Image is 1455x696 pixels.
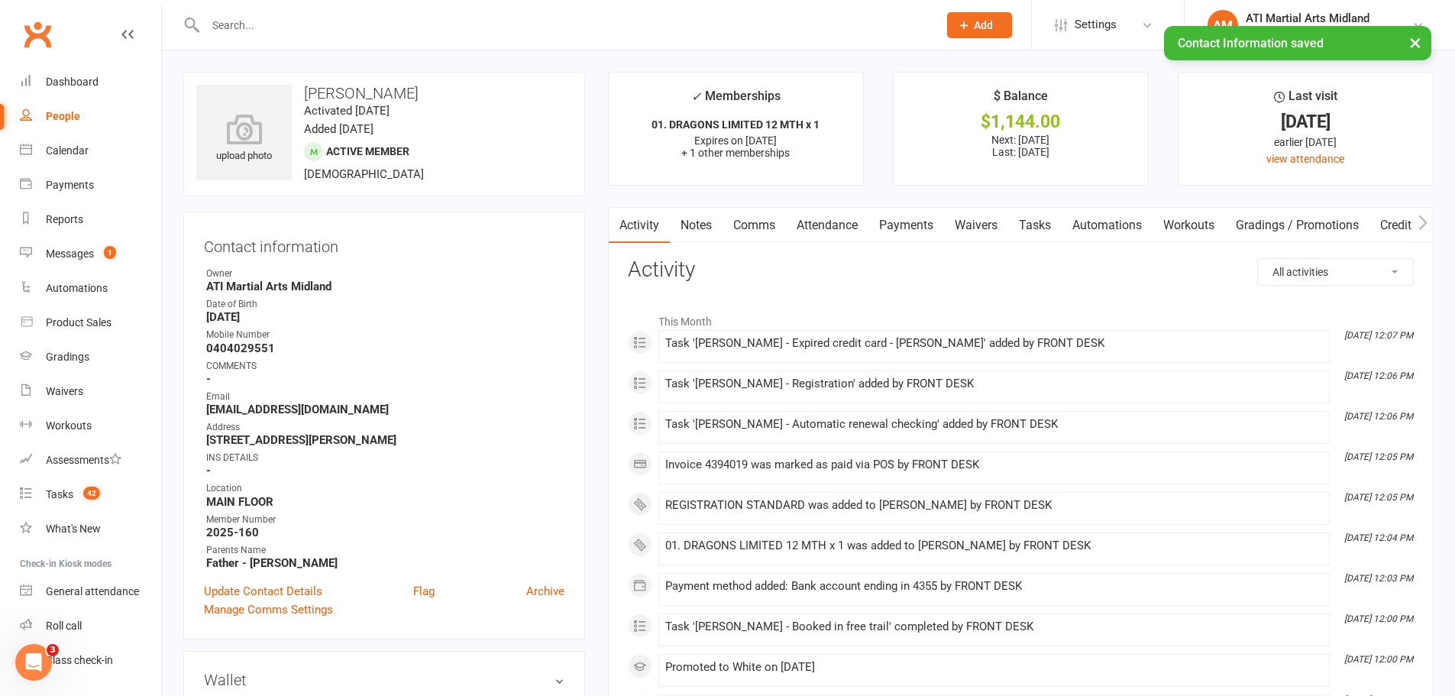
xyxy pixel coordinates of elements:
time: Activated [DATE] [304,104,390,118]
a: What's New [20,512,161,546]
strong: - [206,464,564,477]
div: General attendance [46,585,139,597]
strong: 0404029551 [206,342,564,355]
div: Member Number [206,513,564,527]
i: [DATE] 12:06 PM [1344,411,1413,422]
i: [DATE] 12:00 PM [1344,613,1413,624]
span: [DEMOGRAPHIC_DATA] [304,167,424,181]
button: × [1402,26,1429,59]
div: Owner [206,267,564,281]
a: Messages 1 [20,237,161,271]
div: Promoted to White on [DATE] [665,661,1323,674]
a: Assessments [20,443,161,477]
div: Gradings [46,351,89,363]
i: [DATE] 12:05 PM [1344,492,1413,503]
div: Task '[PERSON_NAME] - Booked in free trail' completed by FRONT DESK [665,620,1323,633]
div: INS DETAILS [206,451,564,465]
div: [DATE] [1192,114,1419,130]
button: Add [947,12,1012,38]
a: Tasks [1008,208,1062,243]
div: Email [206,390,564,404]
p: Next: [DATE] Last: [DATE] [907,134,1134,158]
a: Manage Comms Settings [204,601,333,619]
a: Product Sales [20,306,161,340]
strong: [STREET_ADDRESS][PERSON_NAME] [206,433,564,447]
div: Task '[PERSON_NAME] - Automatic renewal checking' added by FRONT DESK [665,418,1323,431]
div: Mobile Number [206,328,564,342]
div: Calendar [46,144,89,157]
div: Assessments [46,454,121,466]
a: Notes [670,208,723,243]
a: Gradings / Promotions [1225,208,1369,243]
a: Workouts [20,409,161,443]
a: People [20,99,161,134]
i: ✓ [691,89,701,104]
div: Parents Name [206,543,564,558]
div: People [46,110,80,122]
div: COMMENTS [206,359,564,374]
div: Invoice 4394019 was marked as paid via POS by FRONT DESK [665,458,1323,471]
span: + 1 other memberships [681,147,790,159]
span: Add [974,19,993,31]
div: ATI Martial Arts Midland [1246,11,1412,25]
a: Attendance [786,208,868,243]
span: Active member [326,145,409,157]
div: earlier [DATE] [1192,134,1419,151]
div: REGISTRATION STANDARD was added to [PERSON_NAME] by FRONT DESK [665,499,1323,512]
input: Search... [201,15,927,36]
strong: [EMAIL_ADDRESS][DOMAIN_NAME] [206,403,564,416]
a: Workouts [1153,208,1225,243]
span: 42 [83,487,100,500]
strong: MAIN FLOOR [206,495,564,509]
a: Archive [526,582,564,601]
div: Reports [46,213,83,225]
span: 3 [47,644,59,656]
span: 1 [104,246,116,259]
strong: ATI Martial Arts Midland [206,280,564,293]
div: 01. DRAGONS LIMITED 12 MTH x 1 was added to [PERSON_NAME] by FRONT DESK [665,539,1323,552]
a: Update Contact Details [204,582,322,601]
a: Calendar [20,134,161,168]
li: This Month [628,306,1414,330]
div: Date of Birth [206,297,564,312]
a: Dashboard [20,65,161,99]
i: [DATE] 12:07 PM [1344,330,1413,341]
a: Class kiosk mode [20,643,161,678]
div: ATI Midvale / [GEOGRAPHIC_DATA] [1246,25,1412,39]
div: Messages [46,248,94,260]
time: Added [DATE] [304,122,373,136]
a: Activity [609,208,670,243]
i: [DATE] 12:06 PM [1344,371,1413,381]
div: What's New [46,523,101,535]
div: Location [206,481,564,496]
a: General attendance kiosk mode [20,575,161,609]
div: Memberships [691,86,781,115]
h3: Contact information [204,232,564,255]
div: Tasks [46,488,73,500]
i: [DATE] 12:05 PM [1344,452,1413,462]
a: Automations [1062,208,1153,243]
div: $1,144.00 [907,114,1134,130]
a: Payments [20,168,161,202]
div: Workouts [46,419,92,432]
iframe: Intercom live chat [15,644,52,681]
div: Task '[PERSON_NAME] - Expired credit card - [PERSON_NAME]' added by FRONT DESK [665,337,1323,350]
a: Comms [723,208,786,243]
div: Task '[PERSON_NAME] - Registration' added by FRONT DESK [665,377,1323,390]
span: Settings [1075,8,1117,42]
div: Contact Information saved [1164,26,1431,60]
a: view attendance [1266,153,1344,165]
i: [DATE] 12:00 PM [1344,654,1413,665]
div: Automations [46,282,108,294]
div: Waivers [46,385,83,397]
a: Payments [868,208,944,243]
div: Address [206,420,564,435]
div: $ Balance [994,86,1048,114]
div: upload photo [196,114,292,164]
a: Reports [20,202,161,237]
div: Roll call [46,620,82,632]
div: Product Sales [46,316,112,329]
div: Class check-in [46,654,113,666]
div: Dashboard [46,76,99,88]
div: AM [1208,10,1238,40]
